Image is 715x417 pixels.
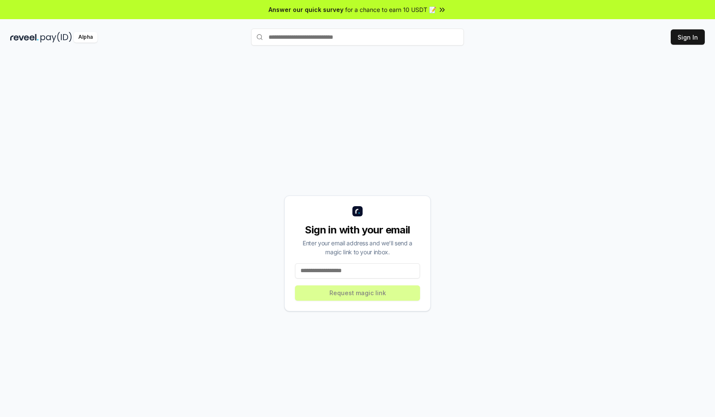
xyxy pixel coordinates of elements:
[345,5,436,14] span: for a chance to earn 10 USDT 📝
[10,32,39,43] img: reveel_dark
[40,32,72,43] img: pay_id
[269,5,343,14] span: Answer our quick survey
[74,32,97,43] div: Alpha
[295,239,420,256] div: Enter your email address and we’ll send a magic link to your inbox.
[295,223,420,237] div: Sign in with your email
[352,206,363,216] img: logo_small
[671,29,705,45] button: Sign In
